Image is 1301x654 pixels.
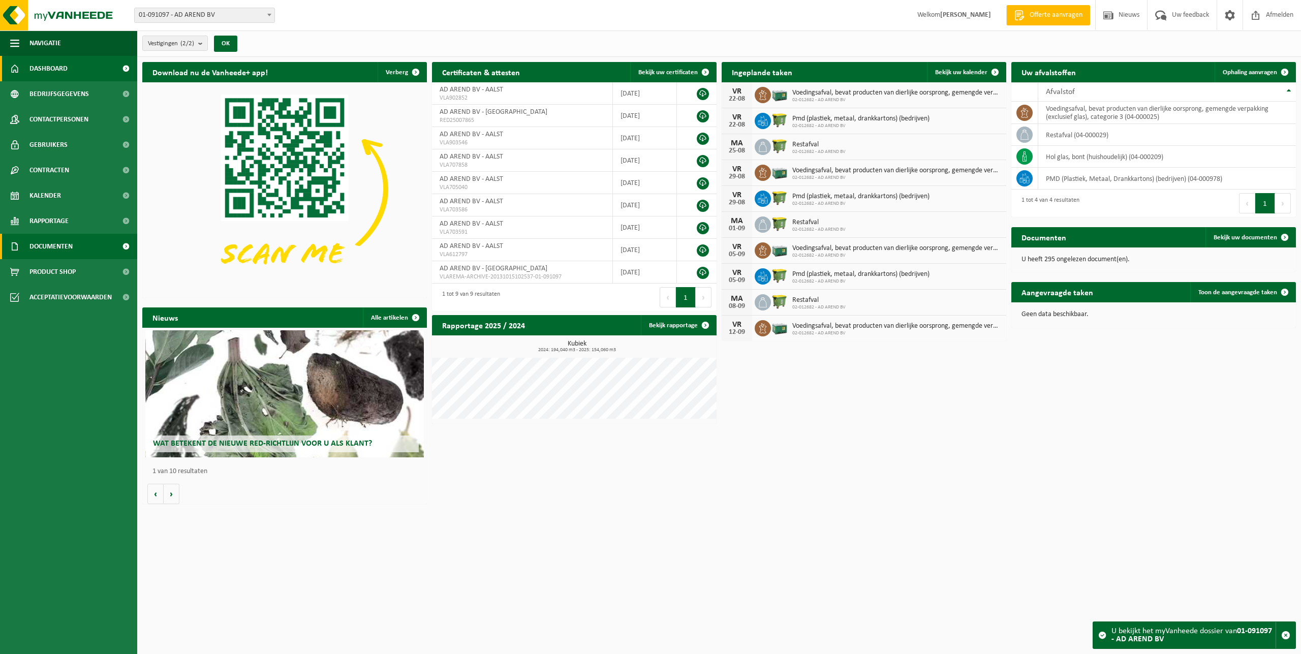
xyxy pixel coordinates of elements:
span: Kalender [29,183,61,208]
span: VLA612797 [440,251,605,259]
span: AD AREND BV - AALST [440,220,503,228]
span: VLA703586 [440,206,605,214]
span: Dashboard [29,56,68,81]
div: VR [727,321,747,329]
a: Bekijk uw certificaten [630,62,716,82]
td: [DATE] [613,82,677,105]
span: VLA705040 [440,183,605,192]
span: 01-091097 - AD AREND BV [134,8,275,23]
div: 12-09 [727,329,747,336]
div: VR [727,113,747,121]
img: PB-LB-0680-HPE-GN-01 [771,85,788,103]
h2: Uw afvalstoffen [1011,62,1086,82]
span: AD AREND BV - [GEOGRAPHIC_DATA] [440,108,547,116]
span: Restafval [792,219,846,227]
h2: Aangevraagde taken [1011,282,1103,302]
span: Restafval [792,141,846,149]
div: 22-08 [727,121,747,129]
td: hol glas, bont (huishoudelijk) (04-000209) [1038,146,1296,168]
div: U bekijkt het myVanheede dossier van [1111,622,1276,648]
h2: Rapportage 2025 / 2024 [432,315,535,335]
td: [DATE] [613,105,677,127]
span: Gebruikers [29,132,68,158]
span: RED25007865 [440,116,605,124]
p: 1 van 10 resultaten [152,468,422,475]
span: 02-012682 - AD AREND BV [792,330,1001,336]
div: 01-09 [727,225,747,232]
img: WB-1100-HPE-GN-51 [771,111,788,129]
div: 25-08 [727,147,747,154]
button: 1 [1255,193,1275,213]
span: Voedingsafval, bevat producten van dierlijke oorsprong, gemengde verpakking (exc... [792,167,1001,175]
td: [DATE] [613,172,677,194]
span: Toon de aangevraagde taken [1198,289,1277,296]
span: AD AREND BV - AALST [440,175,503,183]
span: Acceptatievoorwaarden [29,285,112,310]
span: 01-091097 - AD AREND BV [135,8,274,22]
span: Bekijk uw kalender [935,69,987,76]
h2: Ingeplande taken [722,62,802,82]
p: U heeft 295 ongelezen document(en). [1021,256,1286,263]
a: Bekijk uw kalender [927,62,1005,82]
h3: Kubiek [437,340,717,353]
span: Afvalstof [1046,88,1075,96]
span: 02-012682 - AD AREND BV [792,304,846,310]
div: VR [727,243,747,251]
span: 02-012682 - AD AREND BV [792,253,1001,259]
div: 05-09 [727,251,747,258]
a: Ophaling aanvragen [1215,62,1295,82]
span: Navigatie [29,30,61,56]
td: [DATE] [613,194,677,216]
span: Restafval [792,296,846,304]
span: Pmd (plastiek, metaal, drankkartons) (bedrijven) [792,115,930,123]
div: MA [727,295,747,303]
span: AD AREND BV - AALST [440,242,503,250]
button: 1 [676,287,696,307]
img: PB-LB-0680-HPE-GN-01 [771,319,788,336]
span: Wat betekent de nieuwe RED-richtlijn voor u als klant? [153,440,372,448]
td: [DATE] [613,149,677,172]
span: Documenten [29,234,73,259]
img: WB-1100-HPE-GN-50 [771,293,788,310]
h2: Download nu de Vanheede+ app! [142,62,278,82]
div: 1 tot 4 van 4 resultaten [1016,192,1079,214]
span: 02-012682 - AD AREND BV [792,201,930,207]
span: 02-012682 - AD AREND BV [792,278,930,285]
span: Offerte aanvragen [1027,10,1085,20]
span: AD AREND BV - AALST [440,86,503,94]
button: Volgende [164,484,179,504]
span: 2024: 194,040 m3 - 2025: 154,060 m3 [437,348,717,353]
div: 29-08 [727,173,747,180]
img: WB-1100-HPE-GN-50 [771,137,788,154]
div: VR [727,191,747,199]
h2: Documenten [1011,227,1076,247]
span: Voedingsafval, bevat producten van dierlijke oorsprong, gemengde verpakking (exc... [792,89,1001,97]
span: Voedingsafval, bevat producten van dierlijke oorsprong, gemengde verpakking (exc... [792,244,1001,253]
img: PB-LB-0680-HPE-GN-01 [771,241,788,258]
button: Vestigingen(2/2) [142,36,208,51]
span: Pmd (plastiek, metaal, drankkartons) (bedrijven) [792,270,930,278]
span: 02-012682 - AD AREND BV [792,175,1001,181]
span: Verberg [386,69,408,76]
a: Toon de aangevraagde taken [1190,282,1295,302]
div: VR [727,165,747,173]
span: Bedrijfsgegevens [29,81,89,107]
strong: 01-091097 - AD AREND BV [1111,627,1272,643]
td: restafval (04-000029) [1038,124,1296,146]
span: 02-012682 - AD AREND BV [792,227,846,233]
div: VR [727,87,747,96]
img: WB-1100-HPE-GN-51 [771,189,788,206]
div: 22-08 [727,96,747,103]
a: Alle artikelen [363,307,426,328]
td: voedingsafval, bevat producten van dierlijke oorsprong, gemengde verpakking (exclusief glas), cat... [1038,102,1296,124]
span: Voedingsafval, bevat producten van dierlijke oorsprong, gemengde verpakking (exc... [792,322,1001,330]
p: Geen data beschikbaar. [1021,311,1286,318]
button: Previous [660,287,676,307]
span: Bekijk uw certificaten [638,69,698,76]
span: 02-012682 - AD AREND BV [792,97,1001,103]
strong: [PERSON_NAME] [940,11,991,19]
span: 02-012682 - AD AREND BV [792,123,930,129]
span: Contactpersonen [29,107,88,132]
span: Contracten [29,158,69,183]
div: VR [727,269,747,277]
